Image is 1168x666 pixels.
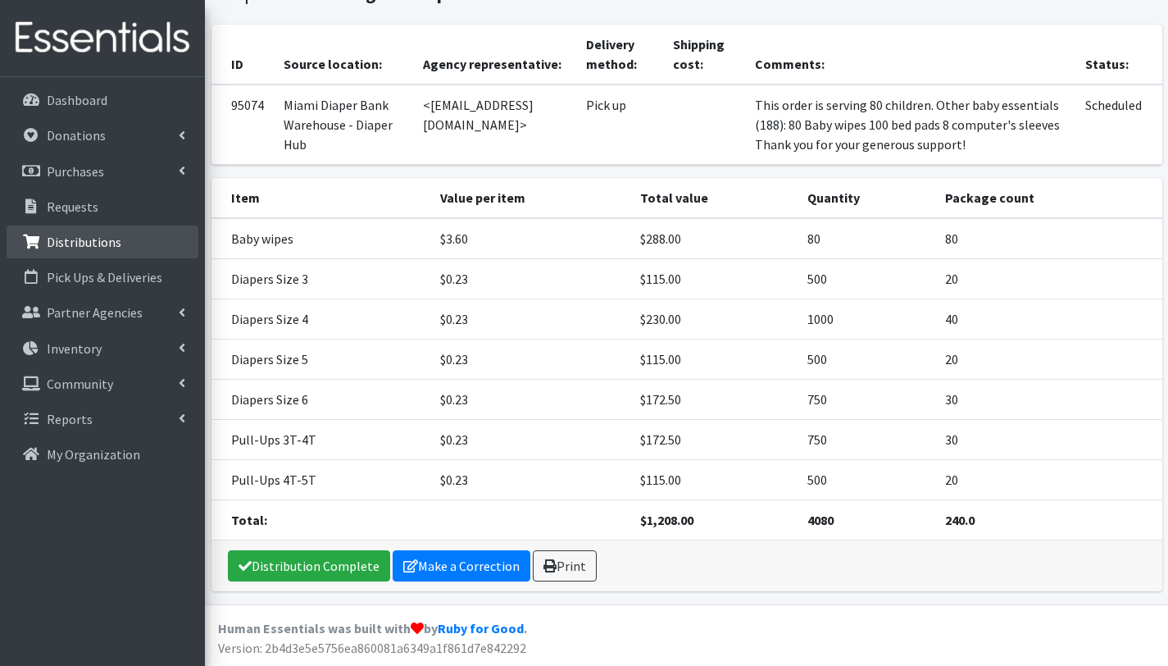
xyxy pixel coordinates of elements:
[945,512,975,528] strong: 240.0
[576,84,663,165] td: Pick up
[798,340,935,380] td: 500
[663,25,745,84] th: Shipping cost:
[935,340,1162,380] td: 20
[745,84,1076,165] td: This order is serving 80 children. Other baby essentials (188): 80 Baby wipes 100 bed pads 8 comp...
[7,367,198,400] a: Community
[430,178,630,218] th: Value per item
[935,178,1162,218] th: Package count
[7,403,198,436] a: Reports
[798,299,935,340] td: 1000
[630,420,798,460] td: $172.50
[218,620,527,636] strong: Human Essentials was built with by .
[211,340,430,380] td: Diapers Size 5
[430,380,630,420] td: $0.23
[630,460,798,500] td: $115.00
[935,420,1162,460] td: 30
[211,380,430,420] td: Diapers Size 6
[274,84,413,165] td: Miami Diaper Bank Warehouse - Diaper Hub
[413,25,577,84] th: Agency representative:
[1075,84,1161,165] td: Scheduled
[47,446,140,463] p: My Organization
[47,163,104,180] p: Purchases
[798,259,935,299] td: 500
[798,420,935,460] td: 750
[7,84,198,116] a: Dashboard
[430,299,630,340] td: $0.23
[807,512,834,528] strong: 4080
[430,420,630,460] td: $0.23
[211,259,430,299] td: Diapers Size 3
[47,127,106,144] p: Donations
[798,460,935,500] td: 500
[630,178,798,218] th: Total value
[630,380,798,420] td: $172.50
[1075,25,1161,84] th: Status:
[231,512,267,528] strong: Total:
[211,420,430,460] td: Pull-Ups 3T-4T
[745,25,1076,84] th: Comments:
[7,261,198,294] a: Pick Ups & Deliveries
[7,296,198,329] a: Partner Agencies
[47,198,98,215] p: Requests
[798,218,935,259] td: 80
[211,299,430,340] td: Diapers Size 4
[630,299,798,340] td: $230.00
[935,460,1162,500] td: 20
[47,376,113,392] p: Community
[640,512,693,528] strong: $1,208.00
[393,550,530,582] a: Make a Correction
[630,218,798,259] td: $288.00
[430,340,630,380] td: $0.23
[430,460,630,500] td: $0.23
[630,340,798,380] td: $115.00
[798,178,935,218] th: Quantity
[7,190,198,223] a: Requests
[47,304,143,321] p: Partner Agencies
[218,640,526,656] span: Version: 2b4d3e5e5756ea860081a6349a1f861d7e842292
[47,92,107,108] p: Dashboard
[935,299,1162,340] td: 40
[935,259,1162,299] td: 20
[935,380,1162,420] td: 30
[533,550,597,582] a: Print
[935,218,1162,259] td: 80
[47,269,162,285] p: Pick Ups & Deliveries
[47,234,121,250] p: Distributions
[47,411,93,427] p: Reports
[7,155,198,188] a: Purchases
[576,25,663,84] th: Delivery method:
[211,25,274,84] th: ID
[798,380,935,420] td: 750
[7,11,198,66] img: HumanEssentials
[211,84,274,165] td: 95074
[7,226,198,258] a: Distributions
[211,218,430,259] td: Baby wipes
[211,178,430,218] th: Item
[430,259,630,299] td: $0.23
[7,438,198,471] a: My Organization
[47,340,102,357] p: Inventory
[438,620,524,636] a: Ruby for Good
[630,259,798,299] td: $115.00
[228,550,390,582] a: Distribution Complete
[274,25,413,84] th: Source location:
[430,218,630,259] td: $3.60
[413,84,577,165] td: <[EMAIL_ADDRESS][DOMAIN_NAME]>
[7,332,198,365] a: Inventory
[7,119,198,152] a: Donations
[211,460,430,500] td: Pull-Ups 4T-5T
